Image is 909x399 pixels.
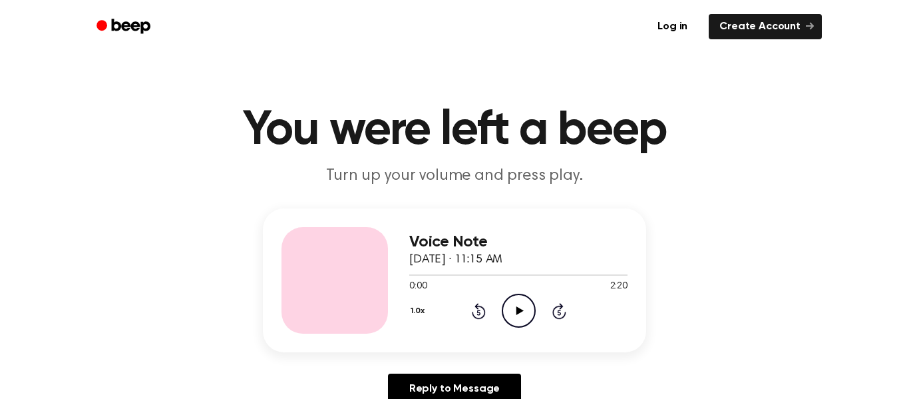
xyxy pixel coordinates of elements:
button: 1.0x [409,300,429,322]
p: Turn up your volume and press play. [199,165,710,187]
span: [DATE] · 11:15 AM [409,254,502,266]
h1: You were left a beep [114,107,795,155]
a: Create Account [709,14,822,39]
h3: Voice Note [409,233,628,251]
span: 2:20 [610,280,628,294]
a: Beep [87,14,162,40]
a: Log in [644,11,701,42]
span: 0:00 [409,280,427,294]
